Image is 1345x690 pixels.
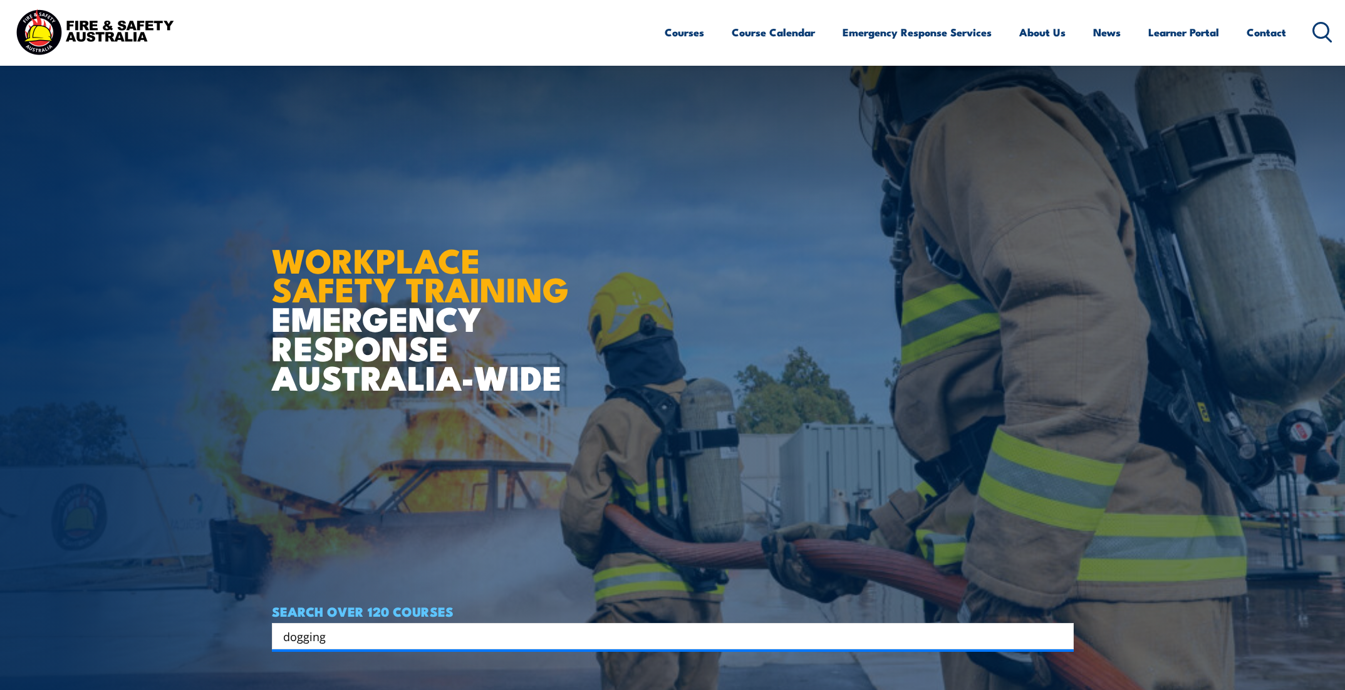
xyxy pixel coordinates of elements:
[272,604,1074,618] h4: SEARCH OVER 120 COURSES
[843,16,992,49] a: Emergency Response Services
[732,16,815,49] a: Course Calendar
[1148,16,1219,49] a: Learner Portal
[1019,16,1066,49] a: About Us
[1052,627,1069,645] button: Search magnifier button
[286,627,1049,645] form: Search form
[1247,16,1286,49] a: Contact
[665,16,704,49] a: Courses
[283,627,1046,646] input: Search input
[1093,16,1121,49] a: News
[272,233,569,314] strong: WORKPLACE SAFETY TRAINING
[272,214,578,391] h1: EMERGENCY RESPONSE AUSTRALIA-WIDE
